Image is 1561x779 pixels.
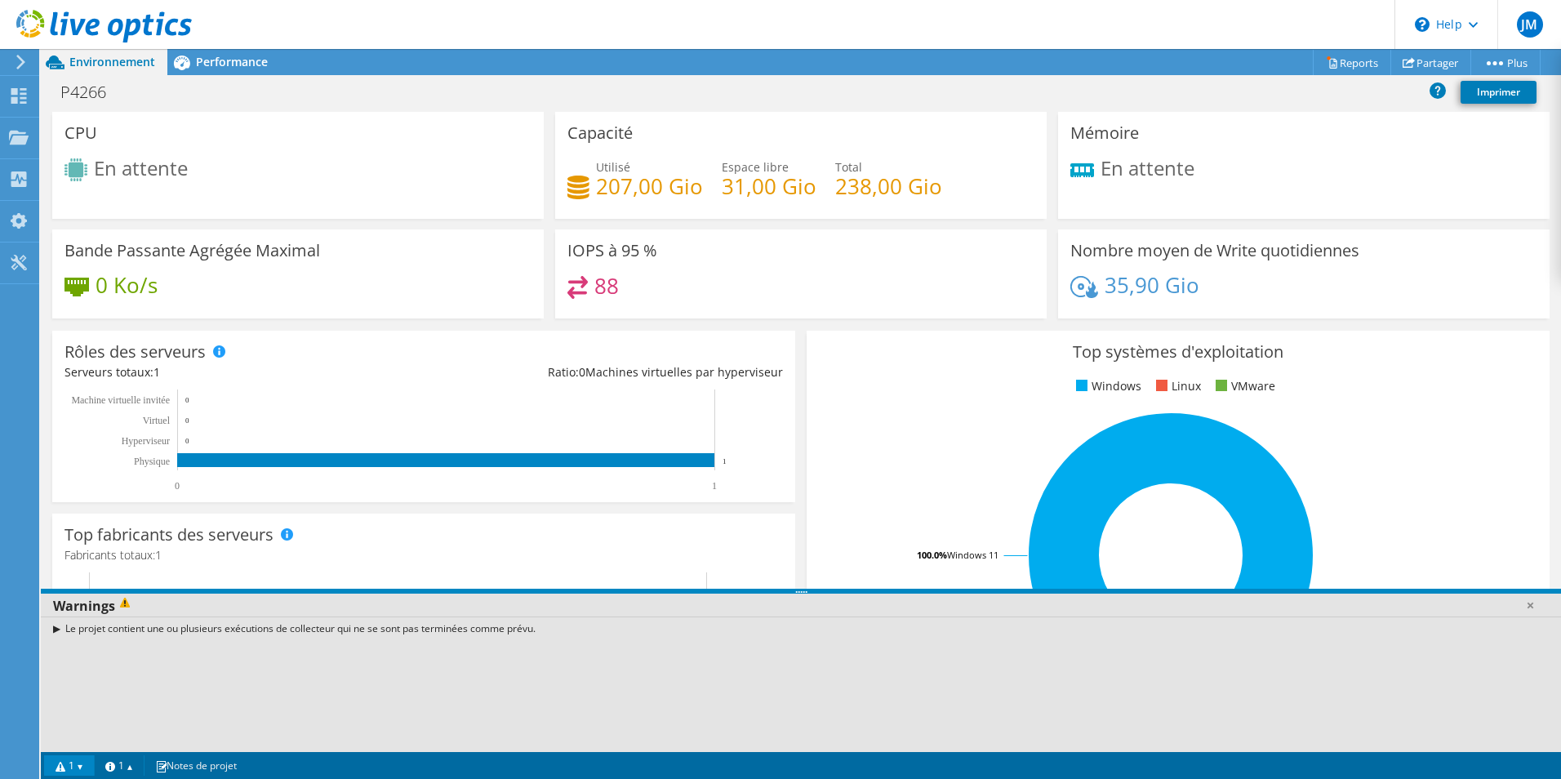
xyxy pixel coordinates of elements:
[69,54,155,69] span: Environnement
[196,54,268,69] span: Performance
[1212,377,1275,395] li: VMware
[144,755,248,776] a: Notes de projet
[1390,50,1471,75] a: Partager
[596,177,703,195] h4: 207,00 Gio
[424,363,783,381] div: Ratio: Machines virtuelles par hyperviseur
[1152,377,1201,395] li: Linux
[153,364,160,380] span: 1
[1072,377,1141,395] li: Windows
[155,547,162,563] span: 1
[1415,17,1430,32] svg: \n
[64,546,783,564] h4: Fabricants totaux:
[723,457,727,465] text: 1
[64,526,274,544] h3: Top fabricants des serveurs
[722,159,789,175] span: Espace libre
[819,343,1537,361] h3: Top systèmes d'exploitation
[1070,242,1359,260] h3: Nombre moyen de Write quotidiennes
[1517,11,1543,38] span: JM
[1101,154,1194,181] span: En attente
[835,177,942,195] h4: 238,00 Gio
[122,435,170,447] text: Hyperviseur
[185,416,189,425] text: 0
[64,363,424,381] div: Serveurs totaux:
[185,396,189,404] text: 0
[64,242,320,260] h3: Bande Passante Agrégée Maximal
[1461,81,1537,104] a: Imprimer
[567,242,657,260] h3: IOPS à 95 %
[134,456,170,467] text: Physique
[712,480,717,492] text: 1
[1313,50,1391,75] a: Reports
[94,755,145,776] a: 1
[1105,276,1199,294] h4: 35,90 Gio
[579,364,585,380] span: 0
[567,124,633,142] h3: Capacité
[94,154,188,181] span: En attente
[41,594,1561,618] div: Warnings
[96,276,158,294] h4: 0 Ko/s
[1070,124,1139,142] h3: Mémoire
[596,159,630,175] span: Utilisé
[1470,50,1541,75] a: Plus
[71,394,170,406] tspan: Machine virtuelle invitée
[722,177,816,195] h4: 31,00 Gio
[44,755,95,776] a: 1
[143,415,171,426] text: Virtuel
[175,480,180,492] text: 0
[41,617,1561,640] div: Le projet contient une ou plusieurs exécutions de collecteur qui ne se sont pas terminées comme p...
[947,549,998,561] tspan: Windows 11
[835,159,862,175] span: Total
[594,277,619,295] h4: 88
[64,343,206,361] h3: Rôles des serveurs
[64,124,97,142] h3: CPU
[185,437,189,445] text: 0
[917,549,947,561] tspan: 100.0%
[53,83,131,101] h1: P4266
